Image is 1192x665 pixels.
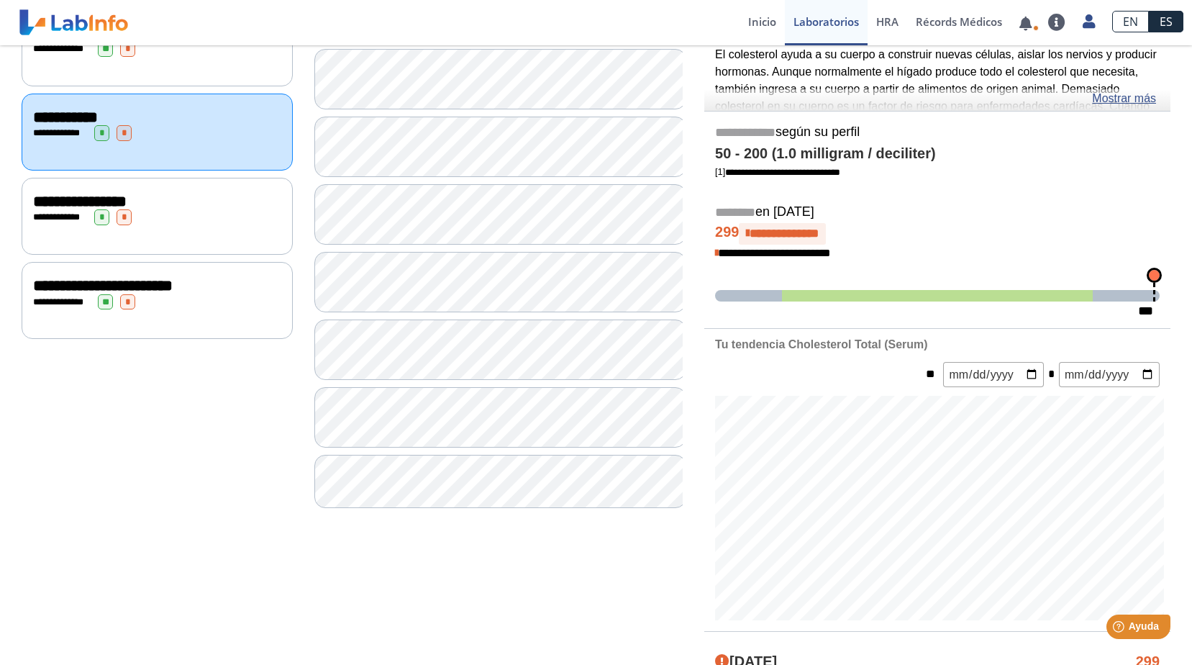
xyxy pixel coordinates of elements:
iframe: Help widget launcher [1064,609,1176,649]
h5: en [DATE] [715,204,1160,221]
a: Mostrar más [1092,90,1156,107]
h5: según su perfil [715,125,1160,141]
a: ES [1149,11,1183,32]
input: mm/dd/yyyy [943,362,1044,387]
h4: 50 - 200 (1.0 milligram / deciliter) [715,145,1160,163]
a: EN [1112,11,1149,32]
h4: 299 [715,223,1160,245]
span: HRA [876,14,898,29]
p: El colesterol ayuda a su cuerpo a construir nuevas células, aislar los nervios y producir hormona... [715,46,1160,201]
a: [1] [715,166,840,177]
b: Tu tendencia Cholesterol Total (Serum) [715,338,927,350]
input: mm/dd/yyyy [1059,362,1160,387]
